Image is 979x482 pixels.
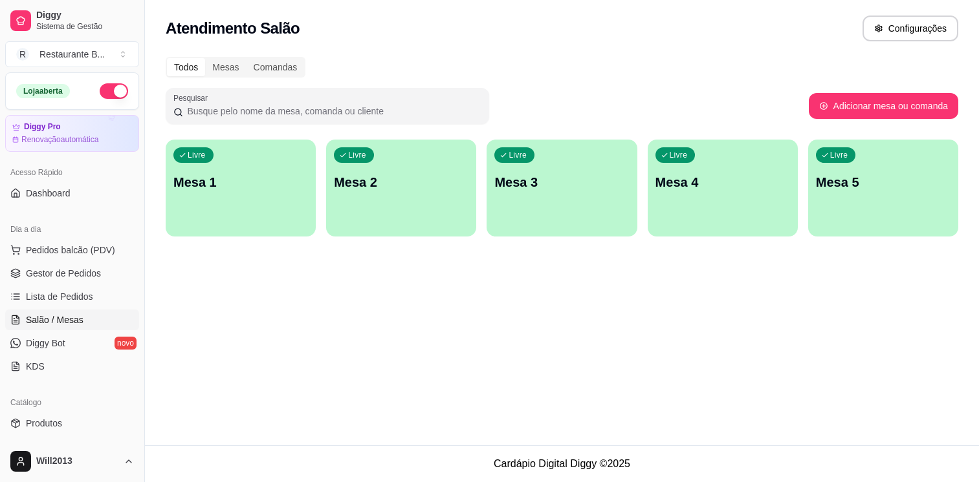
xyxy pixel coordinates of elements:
[26,313,83,326] span: Salão / Mesas
[36,21,134,32] span: Sistema de Gestão
[5,356,139,377] a: KDS
[5,436,139,457] a: Complementos
[5,413,139,434] a: Produtos
[205,58,246,76] div: Mesas
[334,173,468,191] p: Mesa 2
[21,134,98,145] article: Renovação automática
[24,122,61,132] article: Diggy Pro
[26,244,115,257] span: Pedidos balcão (PDV)
[36,456,118,467] span: Will2013
[5,333,139,353] a: Diggy Botnovo
[247,58,305,76] div: Comandas
[863,16,958,41] button: Configurações
[173,173,308,191] p: Mesa 1
[348,150,366,160] p: Livre
[487,140,637,236] button: LivreMesa 3
[167,58,205,76] div: Todos
[26,187,71,200] span: Dashboard
[188,150,206,160] p: Livre
[26,417,62,430] span: Produtos
[5,219,139,240] div: Dia a dia
[5,309,139,330] a: Salão / Mesas
[830,150,848,160] p: Livre
[5,392,139,413] div: Catálogo
[5,162,139,183] div: Acesso Rápido
[655,173,790,191] p: Mesa 4
[26,337,65,350] span: Diggy Bot
[16,84,70,98] div: Loja aberta
[494,173,629,191] p: Mesa 3
[809,93,958,119] button: Adicionar mesa ou comanda
[26,290,93,303] span: Lista de Pedidos
[166,18,300,39] h2: Atendimento Salão
[5,115,139,152] a: Diggy ProRenovaçãoautomática
[173,92,212,103] label: Pesquisar
[26,360,45,373] span: KDS
[5,183,139,204] a: Dashboard
[183,105,481,118] input: Pesquisar
[5,446,139,477] button: Will2013
[648,140,798,236] button: LivreMesa 4
[5,41,139,67] button: Select a team
[326,140,476,236] button: LivreMesa 2
[166,140,316,236] button: LivreMesa 1
[145,445,979,482] footer: Cardápio Digital Diggy © 2025
[808,140,958,236] button: LivreMesa 5
[670,150,688,160] p: Livre
[36,10,134,21] span: Diggy
[5,5,139,36] a: DiggySistema de Gestão
[26,440,87,453] span: Complementos
[16,48,29,61] span: R
[5,263,139,284] a: Gestor de Pedidos
[26,267,101,280] span: Gestor de Pedidos
[816,173,951,191] p: Mesa 5
[100,83,128,99] button: Alterar Status
[5,240,139,260] button: Pedidos balcão (PDV)
[5,286,139,307] a: Lista de Pedidos
[509,150,527,160] p: Livre
[39,48,105,61] div: Restaurante B ...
